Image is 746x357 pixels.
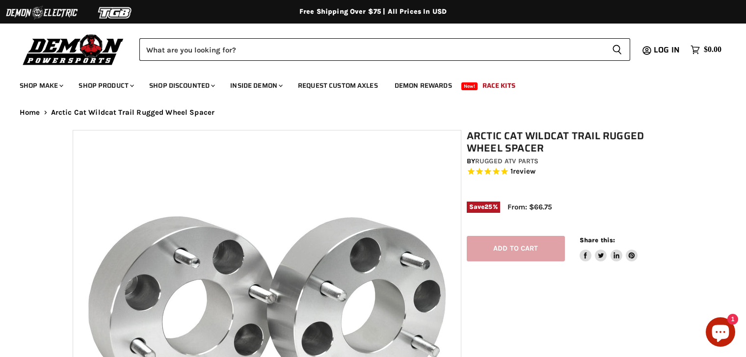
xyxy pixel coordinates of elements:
[580,236,638,262] aside: Share this:
[649,46,686,54] a: Log in
[142,76,221,96] a: Shop Discounted
[686,43,726,57] a: $0.00
[484,203,492,210] span: 25
[654,44,680,56] span: Log in
[12,72,719,96] ul: Main menu
[71,76,140,96] a: Shop Product
[291,76,385,96] a: Request Custom Axles
[5,3,79,22] img: Demon Electric Logo 2
[604,38,630,61] button: Search
[20,108,40,117] a: Home
[79,3,152,22] img: TGB Logo 2
[510,167,536,176] span: 1 reviews
[387,76,459,96] a: Demon Rewards
[475,76,523,96] a: Race Kits
[467,156,679,167] div: by
[580,236,615,244] span: Share this:
[139,38,604,61] input: Search
[467,202,500,212] span: Save %
[467,167,679,177] span: Rated 5.0 out of 5 stars 1 reviews
[513,167,536,176] span: review
[12,76,69,96] a: Shop Make
[139,38,630,61] form: Product
[475,157,538,165] a: Rugged ATV Parts
[704,45,721,54] span: $0.00
[703,317,738,349] inbox-online-store-chat: Shopify online store chat
[51,108,215,117] span: Arctic Cat Wildcat Trail Rugged Wheel Spacer
[20,32,127,67] img: Demon Powersports
[467,130,679,154] h1: Arctic Cat Wildcat Trail Rugged Wheel Spacer
[507,203,552,211] span: From: $66.75
[223,76,289,96] a: Inside Demon
[461,82,478,90] span: New!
